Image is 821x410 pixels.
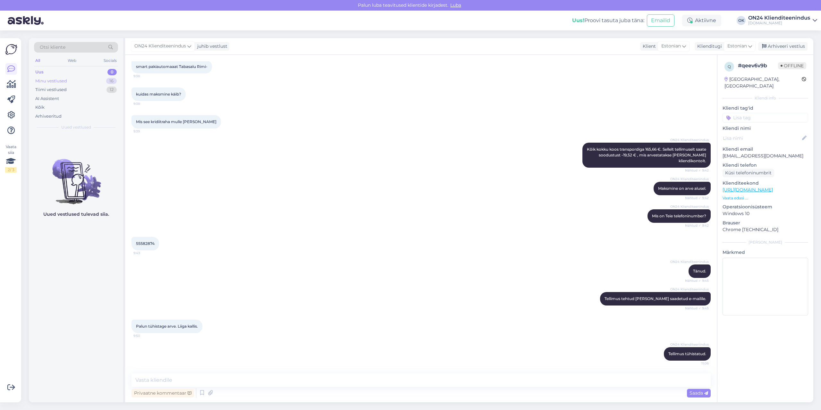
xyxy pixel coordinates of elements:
div: Uus [35,69,44,75]
p: Kliendi telefon [723,162,808,169]
span: Estonian [727,43,747,50]
p: Uued vestlused tulevad siia. [43,211,109,218]
span: 9:38 [133,101,157,106]
p: Kliendi nimi [723,125,808,132]
button: Emailid [647,14,674,27]
p: Kliendi email [723,146,808,153]
div: Kliendi info [723,95,808,101]
div: Arhiveeritud [35,113,62,120]
div: Klient [640,43,656,50]
div: [GEOGRAPHIC_DATA], [GEOGRAPHIC_DATA] [724,76,802,89]
p: Operatsioonisüsteem [723,204,808,210]
div: Küsi telefoninumbrit [723,169,774,177]
div: Minu vestlused [35,78,67,84]
span: ON24 Klienditeenindus [670,204,709,209]
div: ON24 Klienditeenindus [748,15,810,21]
span: Mis on Teie telefoninumber? [652,213,706,218]
div: OK [737,16,746,25]
p: Märkmed [723,249,808,256]
div: [DOMAIN_NAME] [748,21,810,26]
div: # qeev6v9b [738,62,778,70]
span: Kõik kokku koos transpordiga 165,66 €. Sellelt tellimuselt saate soodustust -19,52 € , mis arvest... [587,147,707,163]
span: ON24 Klienditeenindus [670,259,709,264]
a: [URL][DOMAIN_NAME] [723,187,773,193]
span: Tänud. [693,269,706,273]
div: 16 [106,78,117,84]
p: Windows 10 [723,210,808,217]
div: Socials [102,56,118,65]
div: Kõik [35,104,45,111]
span: 55582874 [136,241,155,246]
div: Vaata siia [5,144,17,173]
span: ON24 Klienditeenindus [670,287,709,292]
p: [EMAIL_ADDRESS][DOMAIN_NAME] [723,153,808,159]
span: Offline [778,62,806,69]
div: 0 [107,69,117,75]
div: Arhiveeri vestlus [758,42,808,51]
span: Nähtud ✓ 9:42 [685,196,709,200]
div: AI Assistent [35,96,59,102]
span: Tellimus tühistatud. [668,351,706,356]
span: Maksmine on arve alusel. [658,186,706,191]
span: Otsi kliente [40,44,65,51]
span: ON24 Klienditeenindus [670,177,709,181]
div: Web [66,56,78,65]
div: juhib vestlust [195,43,227,50]
b: Uus! [572,17,584,23]
span: q [728,64,731,69]
span: Mis see kridiitraha mulle [PERSON_NAME] [136,119,216,124]
p: Kliendi tag'id [723,105,808,112]
span: Nähtud ✓ 9:45 [685,278,709,283]
span: Luba [448,2,463,8]
span: ON24 Klienditeenindus [670,138,709,142]
span: 9:38 [133,74,157,79]
p: Chrome [TECHNICAL_ID] [723,226,808,233]
span: kuidas maksmine käib? [136,92,181,96]
span: Nähtud ✓ 9:45 [685,306,709,311]
div: [PERSON_NAME] [723,239,808,245]
div: Proovi tasuta juba täna: [572,17,644,24]
span: smart pakiautomaaat Tabasalu Rimi- [136,64,207,69]
div: Tiimi vestlused [35,87,67,93]
span: 9:39 [133,129,157,134]
span: Uued vestlused [61,124,91,130]
img: No chats [29,147,123,205]
div: All [34,56,41,65]
img: Askly Logo [5,43,17,55]
span: Estonian [661,43,681,50]
span: ON24 Klienditeenindus [670,342,709,347]
span: Nähtud ✓ 9:42 [685,168,709,173]
div: 12 [106,87,117,93]
div: Privaatne kommentaar [131,389,194,397]
div: Aktiivne [682,15,721,26]
input: Lisa nimi [723,135,801,142]
span: 11:06 [685,361,709,366]
p: Vaata edasi ... [723,195,808,201]
span: 9:50 [133,333,157,338]
input: Lisa tag [723,113,808,122]
span: Tellimus tehtud [PERSON_NAME] saadetud e-mailile. [605,296,706,301]
p: Klienditeekond [723,180,808,187]
span: 9:43 [133,251,157,255]
div: 2 / 3 [5,167,17,173]
span: Nähtud ✓ 9:42 [685,223,709,228]
p: Brauser [723,220,808,226]
a: ON24 Klienditeenindus[DOMAIN_NAME] [748,15,817,26]
span: Saada [690,390,708,396]
span: Palun tühistage arve. Liiga kallis. [136,324,198,329]
span: ON24 Klienditeenindus [134,43,186,50]
div: Klienditugi [695,43,722,50]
